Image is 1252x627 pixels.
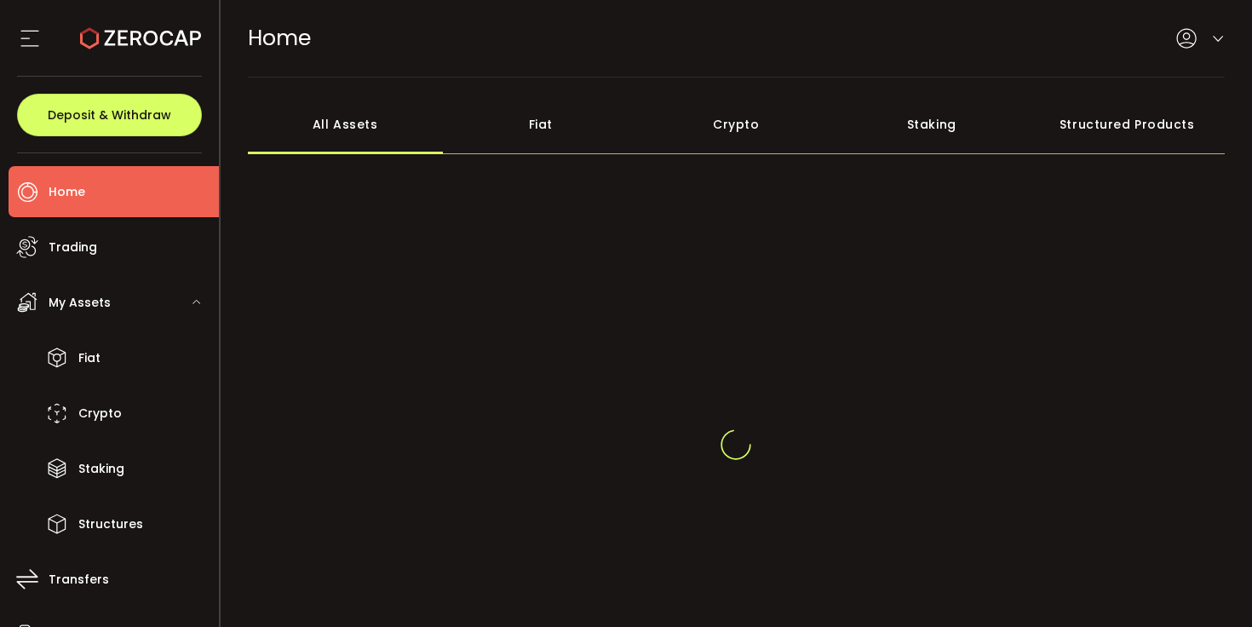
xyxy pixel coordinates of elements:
[1030,95,1226,154] div: Structured Products
[49,235,97,260] span: Trading
[248,95,444,154] div: All Assets
[49,180,85,204] span: Home
[49,567,109,592] span: Transfers
[834,95,1030,154] div: Staking
[248,23,311,53] span: Home
[78,401,122,426] span: Crypto
[443,95,639,154] div: Fiat
[78,512,143,537] span: Structures
[49,290,111,315] span: My Assets
[639,95,835,154] div: Crypto
[78,457,124,481] span: Staking
[48,109,171,121] span: Deposit & Withdraw
[17,94,202,136] button: Deposit & Withdraw
[78,346,101,371] span: Fiat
